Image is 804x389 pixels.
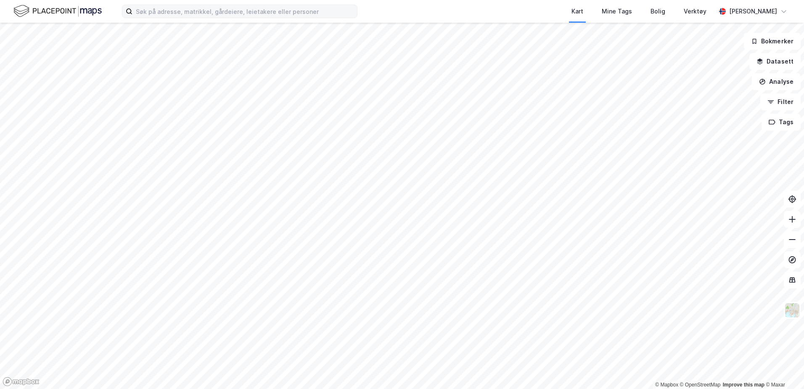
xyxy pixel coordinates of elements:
[752,73,801,90] button: Analyse
[744,33,801,50] button: Bokmerker
[762,349,804,389] iframe: Chat Widget
[132,5,357,18] input: Søk på adresse, matrikkel, gårdeiere, leietakere eller personer
[749,53,801,70] button: Datasett
[571,6,583,16] div: Kart
[602,6,632,16] div: Mine Tags
[3,377,40,386] a: Mapbox homepage
[655,382,678,388] a: Mapbox
[651,6,665,16] div: Bolig
[762,349,804,389] div: Kontrollprogram for chat
[680,382,721,388] a: OpenStreetMap
[760,93,801,110] button: Filter
[729,6,777,16] div: [PERSON_NAME]
[784,302,800,318] img: Z
[684,6,706,16] div: Verktøy
[723,382,764,388] a: Improve this map
[13,4,102,19] img: logo.f888ab2527a4732fd821a326f86c7f29.svg
[762,114,801,131] button: Tags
